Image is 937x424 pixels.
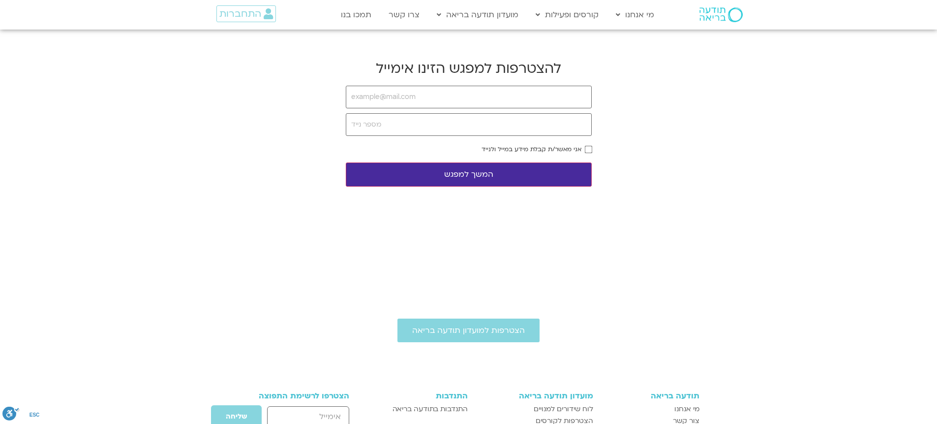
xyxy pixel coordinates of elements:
[384,5,424,24] a: צרו קשר
[346,163,592,187] button: המשך למפגש
[534,403,593,415] span: לוח שידורים למנויים
[603,403,699,415] a: מי אנחנו
[611,5,659,24] a: מי אנחנו
[216,5,276,22] a: התחברות
[226,413,247,421] span: שליחה
[674,403,699,415] span: מי אנחנו
[478,403,593,415] a: לוח שידורים למנויים
[531,5,604,24] a: קורסים ופעילות
[219,8,261,19] span: התחברות
[478,391,593,400] h3: מועדון תודעה בריאה
[397,319,540,342] a: הצטרפות למועדון תודעה בריאה
[603,391,699,400] h3: תודעה בריאה
[336,5,376,24] a: תמכו בנו
[393,403,468,415] span: התנדבות בתודעה בריאה
[376,391,467,400] h3: התנדבות
[346,59,592,78] h2: להצטרפות למפגש הזינו אימייל
[699,7,743,22] img: תודעה בריאה
[346,86,592,108] input: example@mail.com
[376,403,467,415] a: התנדבות בתודעה בריאה
[412,326,525,335] span: הצטרפות למועדון תודעה בריאה
[346,113,592,136] input: מספר נייד
[238,391,350,400] h3: הצטרפו לרשימת התפוצה
[482,146,581,153] label: אני מאשר/ת קבלת מידע במייל ולנייד
[432,5,523,24] a: מועדון תודעה בריאה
